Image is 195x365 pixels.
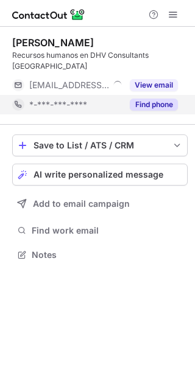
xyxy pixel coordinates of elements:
[130,99,178,111] button: Reveal Button
[12,134,188,156] button: save-profile-one-click
[12,36,94,49] div: [PERSON_NAME]
[34,141,166,150] div: Save to List / ATS / CRM
[130,79,178,91] button: Reveal Button
[12,7,85,22] img: ContactOut v5.3.10
[12,50,188,72] div: Recursos humanos en DHV Consultants [GEOGRAPHIC_DATA]
[32,249,183,260] span: Notes
[12,246,188,263] button: Notes
[33,199,130,209] span: Add to email campaign
[34,170,163,179] span: AI write personalized message
[32,225,183,236] span: Find work email
[12,164,188,186] button: AI write personalized message
[29,80,109,91] span: [EMAIL_ADDRESS][DOMAIN_NAME]
[12,193,188,215] button: Add to email campaign
[12,222,188,239] button: Find work email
